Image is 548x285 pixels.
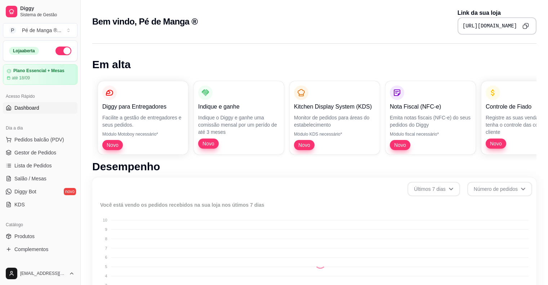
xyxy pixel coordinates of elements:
p: Módulo fiscal necessário* [390,131,471,137]
button: Copy to clipboard [520,20,531,32]
button: Últimos 7 dias [407,182,460,196]
tspan: 6 [105,255,107,259]
p: Módulo KDS necessário* [294,131,375,137]
h1: Desempenho [92,160,536,173]
div: Acesso Rápido [3,91,77,102]
span: Diggy Bot [14,188,36,195]
span: Sistema de Gestão [20,12,75,18]
div: Dia a dia [3,122,77,134]
p: Diggy para Entregadores [102,102,184,111]
span: Diggy [20,5,75,12]
span: KDS [14,201,25,208]
h1: Em alta [92,58,536,71]
span: Novo [104,141,121,149]
tspan: 4 [105,274,107,278]
tspan: 8 [105,237,107,241]
span: Produtos [14,233,35,240]
a: Dashboard [3,102,77,114]
tspan: 7 [105,246,107,250]
a: Gestor de Pedidos [3,147,77,158]
div: Loja aberta [9,47,39,55]
span: Pedidos balcão (PDV) [14,136,64,143]
div: Loading [315,257,326,269]
tspan: 9 [105,227,107,232]
button: Diggy para EntregadoresFacilite a gestão de entregadores e seus pedidos.Módulo Motoboy necessário... [98,81,188,154]
p: Módulo Motoboy necessário* [102,131,184,137]
span: Novo [295,141,313,149]
div: Catálogo [3,219,77,231]
button: [EMAIL_ADDRESS][DOMAIN_NAME] [3,265,77,282]
pre: [URL][DOMAIN_NAME] [463,22,517,30]
div: Pé de Manga ® ... [22,27,61,34]
a: Diggy Botnovo [3,186,77,197]
a: Lista de Pedidos [3,160,77,171]
span: Novo [487,140,505,147]
span: Complementos [14,246,48,253]
a: KDS [3,199,77,210]
text: Você está vendo os pedidos recebidos na sua loja nos útimos 7 dias [100,202,264,208]
span: Gestor de Pedidos [14,149,56,156]
button: Indique e ganheIndique o Diggy e ganhe uma comissão mensal por um perído de até 3 mesesNovo [194,81,284,154]
a: Produtos [3,231,77,242]
a: Plano Essencial + Mesasaté 18/09 [3,64,77,85]
span: Lista de Pedidos [14,162,52,169]
tspan: 5 [105,264,107,269]
p: Nota Fiscal (NFC-e) [390,102,471,111]
button: Número de pedidos [467,182,532,196]
span: Novo [200,140,217,147]
a: Complementos [3,244,77,255]
p: Monitor de pedidos para áreas do estabelecimento [294,114,375,128]
tspan: 10 [103,218,107,222]
p: Indique o Diggy e ganhe uma comissão mensal por um perído de até 3 meses [198,114,280,136]
span: Novo [391,141,409,149]
h2: Bem vindo, Pé de Manga ® [92,16,198,27]
p: Kitchen Display System (KDS) [294,102,375,111]
button: Nota Fiscal (NFC-e)Emita notas fiscais (NFC-e) do seus pedidos do DiggyMódulo fiscal necessário*Novo [386,81,476,154]
span: [EMAIL_ADDRESS][DOMAIN_NAME] [20,271,66,276]
span: Salão / Mesas [14,175,46,182]
p: Indique e ganhe [198,102,280,111]
button: Pedidos balcão (PDV) [3,134,77,145]
button: Select a team [3,23,77,38]
a: Salão / Mesas [3,173,77,184]
article: Plano Essencial + Mesas [13,68,64,74]
button: Alterar Status [55,47,71,55]
a: DiggySistema de Gestão [3,3,77,20]
button: Kitchen Display System (KDS)Monitor de pedidos para áreas do estabelecimentoMódulo KDS necessário... [290,81,380,154]
span: Dashboard [14,104,39,111]
p: Link da sua loja [458,9,536,17]
span: P [9,27,16,34]
p: Facilite a gestão de entregadores e seus pedidos. [102,114,184,128]
p: Emita notas fiscais (NFC-e) do seus pedidos do Diggy [390,114,471,128]
article: até 18/09 [12,75,30,81]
